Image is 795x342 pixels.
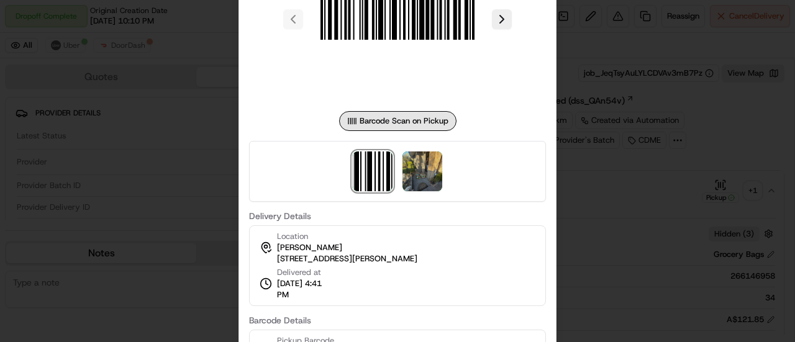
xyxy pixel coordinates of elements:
div: Barcode Scan on Pickup [339,111,457,131]
span: [PERSON_NAME] [277,242,342,253]
img: photo_proof_of_delivery image [402,151,442,191]
img: barcode_scan_on_pickup image [353,151,393,191]
span: [STREET_ADDRESS][PERSON_NAME] [277,253,417,264]
span: Location [277,231,308,242]
label: Barcode Details [249,316,546,325]
span: [DATE] 4:41 PM [277,278,334,300]
label: Delivery Details [249,212,546,220]
span: Delivered at [277,267,334,278]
